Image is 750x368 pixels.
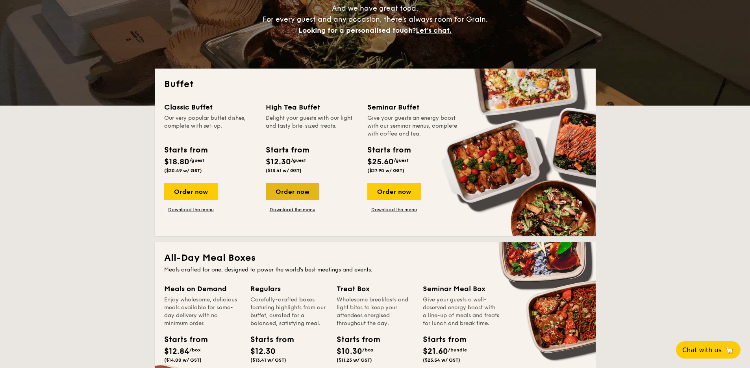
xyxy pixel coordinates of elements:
span: /guest [291,158,306,163]
h2: All-Day Meal Boxes [164,252,586,264]
span: Looking for a personalised touch? [298,26,416,35]
span: ($14.00 w/ GST) [164,357,202,363]
div: Starts from [164,334,200,346]
div: Regulars [250,283,327,294]
div: Delight your guests with our light and tasty bite-sized treats. [266,114,358,138]
button: Chat with us🦙 [676,341,741,359]
div: Starts from [266,144,309,156]
div: Order now [266,183,319,200]
span: $10.30 [337,347,362,356]
span: ($23.54 w/ GST) [423,357,460,363]
span: ($13.41 w/ GST) [250,357,286,363]
div: Seminar Meal Box [423,283,500,294]
a: Download the menu [266,206,319,213]
span: ($20.49 w/ GST) [164,168,202,173]
div: Treat Box [337,283,413,294]
span: $18.80 [164,157,189,167]
span: /guest [394,158,409,163]
div: Starts from [164,144,207,156]
div: Starts from [250,334,286,346]
div: Give your guests a well-deserved energy boost with a line-up of meals and treats for lunch and br... [423,296,500,327]
span: /box [362,347,374,353]
div: Our very popular buffet dishes, complete with set-up. [164,114,256,138]
a: Download the menu [367,206,421,213]
span: ($27.90 w/ GST) [367,168,404,173]
a: Download the menu [164,206,218,213]
div: Starts from [423,334,458,346]
div: Classic Buffet [164,102,256,113]
span: 🦙 [725,346,734,355]
span: ($11.23 w/ GST) [337,357,372,363]
span: $25.60 [367,157,394,167]
div: Order now [164,183,218,200]
h2: Buffet [164,78,586,91]
span: $12.30 [250,347,276,356]
div: Carefully-crafted boxes featuring highlights from our buffet, curated for a balanced, satisfying ... [250,296,327,327]
span: $21.60 [423,347,448,356]
div: Wholesome breakfasts and light bites to keep your attendees energised throughout the day. [337,296,413,327]
div: Seminar Buffet [367,102,459,113]
span: Let's chat. [416,26,452,35]
div: Order now [367,183,421,200]
span: $12.30 [266,157,291,167]
div: Meals crafted for one, designed to power the world's best meetings and events. [164,266,586,274]
span: Chat with us [682,346,722,354]
span: /box [189,347,201,353]
span: ($13.41 w/ GST) [266,168,302,173]
div: Enjoy wholesome, delicious meals available for same-day delivery with no minimum order. [164,296,241,327]
div: Give your guests an energy boost with our seminar menus, complete with coffee and tea. [367,114,459,138]
div: Meals on Demand [164,283,241,294]
div: Starts from [367,144,410,156]
span: /bundle [448,347,467,353]
div: High Tea Buffet [266,102,358,113]
div: Starts from [337,334,372,346]
span: $12.84 [164,347,189,356]
span: /guest [189,158,204,163]
span: And we have great food. For every guest and any occasion, there’s always room for Grain. [263,4,488,35]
